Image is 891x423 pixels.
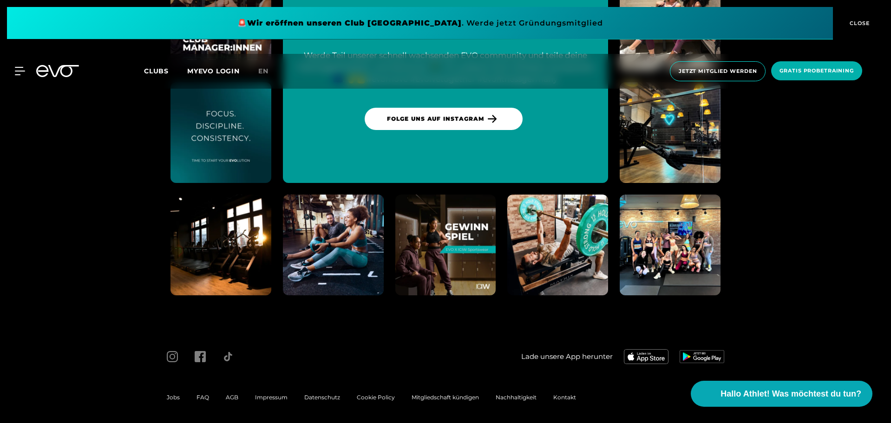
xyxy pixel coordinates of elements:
span: Clubs [144,67,169,75]
span: Hallo Athlet! Was möchtest du tun? [721,388,861,400]
span: Gratis Probetraining [780,67,854,75]
a: Gratis Probetraining [768,61,865,81]
span: en [258,67,269,75]
a: Clubs [144,66,187,75]
img: evofitness instagram [507,195,608,295]
span: Lade unsere App herunter [521,351,613,362]
a: Nachhaltigkeit [496,394,537,401]
a: Jobs [167,394,180,401]
a: MYEVO LOGIN [187,67,240,75]
img: evofitness instagram [620,82,721,183]
span: Folge uns auf Instagram [387,115,484,123]
a: AGB [226,394,238,401]
img: evofitness app [624,349,668,364]
span: Jetzt Mitglied werden [679,67,757,75]
a: en [258,66,280,77]
a: Kontakt [553,394,576,401]
button: CLOSE [833,7,884,39]
img: evofitness instagram [395,195,496,295]
img: evofitness instagram [620,195,721,295]
a: Cookie Policy [357,394,395,401]
a: Folge uns auf Instagram [365,108,523,130]
a: FAQ [197,394,209,401]
img: evofitness instagram [283,195,384,295]
a: Datenschutz [304,394,340,401]
button: Hallo Athlet! Was möchtest du tun? [691,381,872,407]
a: Impressum [255,394,288,401]
img: evofitness instagram [170,195,271,295]
span: CLOSE [847,19,870,27]
img: evofitness instagram [170,82,271,183]
img: evofitness app [680,350,724,363]
a: Mitgliedschaft kündigen [412,394,479,401]
a: Jetzt Mitglied werden [667,61,768,81]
